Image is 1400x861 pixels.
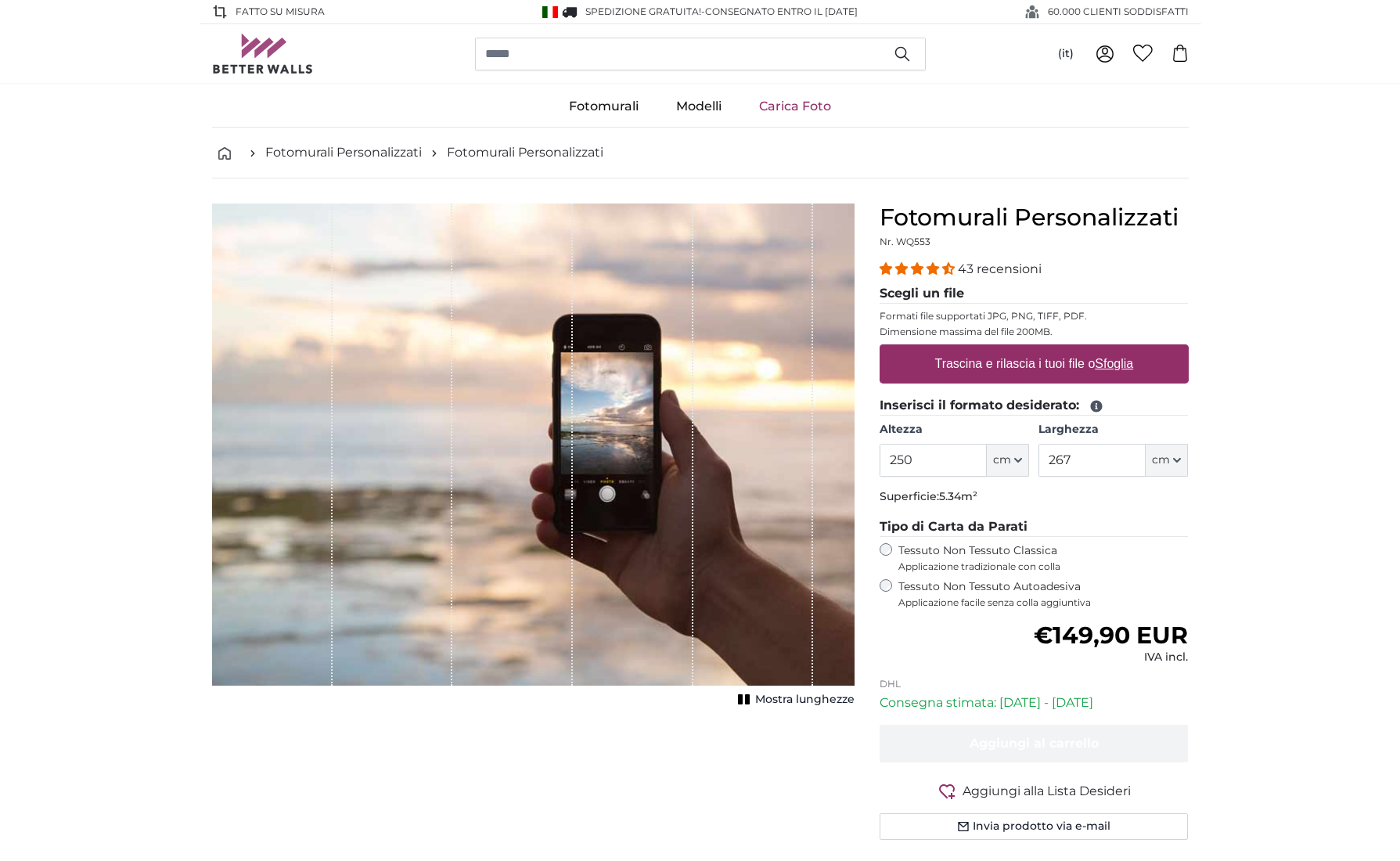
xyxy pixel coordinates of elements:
[880,284,1189,304] legend: Scegli un file
[542,6,558,18] img: Italia
[880,725,1189,762] button: Aggiungi al carrello
[880,261,958,276] span: 4.40 stars
[880,422,1029,438] label: Altezza
[1034,650,1188,665] div: IVA incl.
[993,452,1011,468] span: cm
[939,489,977,503] span: 5.34m²
[755,692,855,708] span: Mostra lunghezze
[212,128,1189,178] nav: breadcrumbs
[1095,357,1133,370] u: Sfoglia
[880,693,1189,712] p: Consegna stimata: [DATE] - [DATE]
[958,261,1042,276] span: 43 recensioni
[550,86,657,127] a: Fotomurali
[880,517,1189,537] legend: Tipo di Carta da Parati
[740,86,850,127] a: Carica Foto
[733,689,855,711] button: Mostra lunghezze
[212,34,314,74] img: Betterwalls
[898,560,1189,573] span: Applicazione tradizionale con colla
[447,143,603,162] a: Fotomurali Personalizzati
[987,444,1029,477] button: cm
[1038,422,1188,438] label: Larghezza
[212,204,855,711] div: 1 of 1
[1152,452,1170,468] span: cm
[1048,5,1189,19] span: 60.000 CLIENTI SODDISFATTI
[880,678,1189,690] p: DHL
[705,5,858,17] span: Consegnato entro il [DATE]
[1034,621,1188,650] span: €149,90 EUR
[898,596,1189,609] span: Applicazione facile senza colla aggiuntiva
[585,5,701,17] span: Spedizione GRATUITA!
[657,86,740,127] a: Modelli
[880,396,1189,416] legend: Inserisci il formato desiderato:
[898,543,1189,573] label: Tessuto Non Tessuto Classica
[928,348,1139,380] label: Trascina e rilascia i tuoi file o
[880,310,1189,322] p: Formati file supportati JPG, PNG, TIFF, PDF.
[880,489,1189,505] p: Superficie:
[1146,444,1188,477] button: cm
[880,326,1189,338] p: Dimensione massima del file 200MB.
[880,813,1189,840] button: Invia prodotto via e-mail
[963,782,1131,801] span: Aggiungi alla Lista Desideri
[880,204,1189,232] h1: Fotomurali Personalizzati
[898,579,1189,609] label: Tessuto Non Tessuto Autoadesiva
[236,5,325,19] span: Fatto su misura
[701,5,858,17] span: -
[880,781,1189,801] button: Aggiungi alla Lista Desideri
[970,736,1099,751] span: Aggiungi al carrello
[1046,40,1086,68] button: (it)
[880,236,930,247] span: Nr. WQ553
[265,143,422,162] a: Fotomurali Personalizzati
